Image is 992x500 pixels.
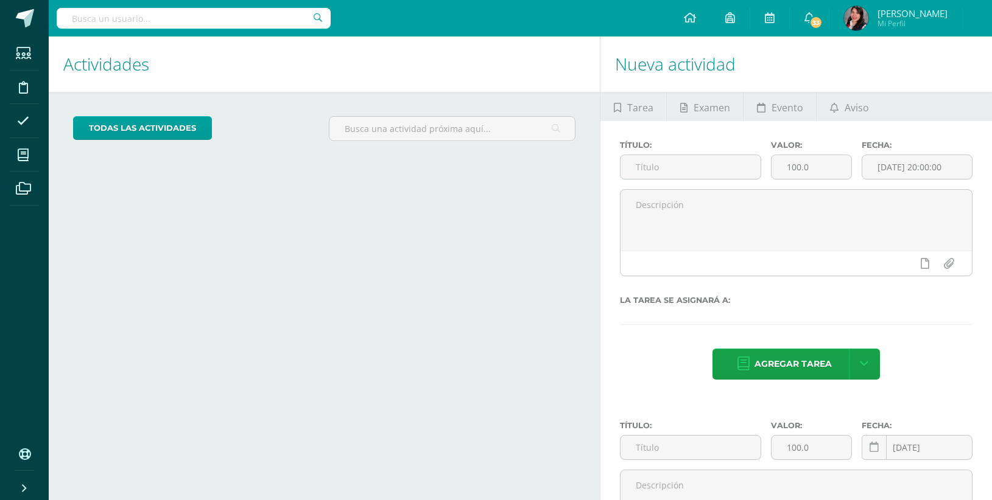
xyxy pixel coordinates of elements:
label: Fecha: [862,141,973,150]
input: Fecha de entrega [862,155,972,179]
a: Evento [744,92,816,121]
input: Título [621,155,761,179]
label: La tarea se asignará a: [620,296,973,305]
input: Busca una actividad próxima aquí... [329,117,574,141]
span: Mi Perfil [878,18,948,29]
a: Examen [667,92,743,121]
input: Fecha de entrega [862,436,972,459]
h1: Actividades [63,36,585,92]
input: Puntos máximos [772,436,851,459]
label: Título: [620,421,761,430]
span: Evento [772,93,803,122]
label: Título: [620,141,761,150]
input: Puntos máximos [772,155,851,179]
span: Tarea [627,93,653,122]
a: Tarea [600,92,666,121]
label: Fecha: [862,421,973,430]
label: Valor: [771,421,852,430]
span: [PERSON_NAME] [878,7,948,19]
a: Aviso [817,92,882,121]
span: Examen [694,93,730,122]
a: todas las Actividades [73,116,212,140]
input: Título [621,436,761,459]
input: Busca un usuario... [57,8,331,29]
img: 78777cb1edfd8e19bd945e592d7f778e.png [844,6,868,30]
h1: Nueva actividad [615,36,977,92]
span: 33 [809,16,823,29]
label: Valor: [771,141,852,150]
span: Aviso [845,93,869,122]
span: Agregar tarea [755,349,832,379]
